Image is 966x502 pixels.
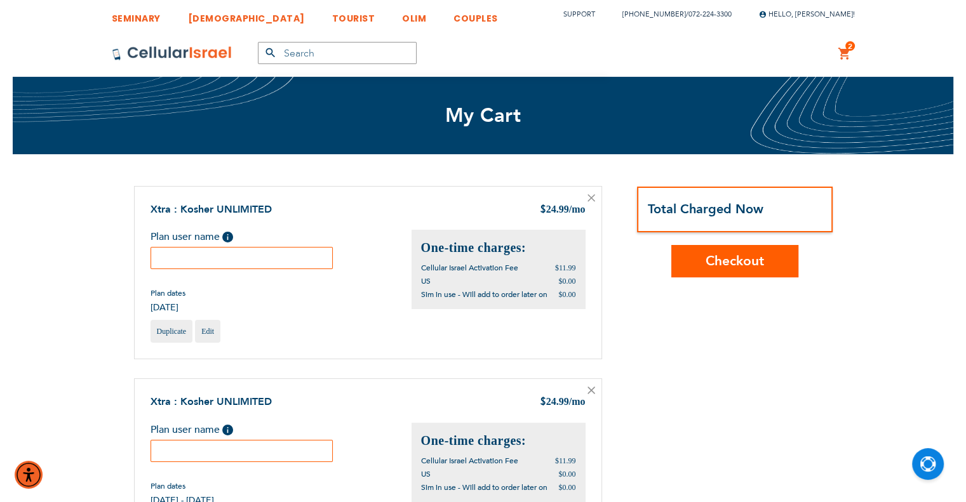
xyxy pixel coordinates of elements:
[332,3,375,27] a: TOURIST
[648,201,763,218] strong: Total Charged Now
[421,482,547,492] span: Sim in use - Will add to order later on
[157,327,187,336] span: Duplicate
[421,469,431,479] span: US
[151,202,272,216] a: Xtra : Kosher UNLIMITED
[112,46,232,61] img: Cellular Israel Logo
[421,289,547,300] span: Sim in use - Will add to order later on
[559,290,576,299] span: $0.00
[688,10,732,19] a: 072-224-3300
[540,395,586,410] div: 24.99
[421,432,576,449] h2: One-time charges:
[559,483,576,492] span: $0.00
[555,456,576,465] span: $11.99
[622,10,686,19] a: [PHONE_NUMBER]
[151,288,185,298] span: Plan dates
[540,202,586,218] div: 24.99
[559,277,576,286] span: $0.00
[848,41,852,51] span: 2
[421,456,518,466] span: Cellular Israel Activation Fee
[222,232,233,242] span: Help
[112,3,161,27] a: SEMINARY
[151,395,272,409] a: Xtra : Kosher UNLIMITED
[421,276,431,286] span: US
[421,263,518,273] span: Cellular Israel Activation Fee
[671,245,798,277] button: Checkout
[563,10,595,19] a: Support
[195,320,220,343] a: Edit
[151,230,220,244] span: Plan user name
[453,3,498,27] a: COUPLES
[151,481,214,491] span: Plan dates
[838,46,852,62] a: 2
[555,263,576,272] span: $11.99
[188,3,305,27] a: [DEMOGRAPHIC_DATA]
[445,102,521,129] span: My Cart
[421,239,576,256] h2: One-time charges:
[151,301,185,314] span: [DATE]
[759,10,855,19] span: Hello, [PERSON_NAME]!
[201,327,214,336] span: Edit
[540,395,546,410] span: $
[569,204,586,215] span: /mo
[569,396,586,407] span: /mo
[706,252,764,270] span: Checkout
[540,203,546,218] span: $
[222,425,233,435] span: Help
[402,3,426,27] a: OLIM
[610,5,732,23] li: /
[15,461,43,489] div: Accessibility Menu
[151,320,193,343] a: Duplicate
[559,470,576,479] span: $0.00
[151,423,220,437] span: Plan user name
[258,42,417,64] input: Search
